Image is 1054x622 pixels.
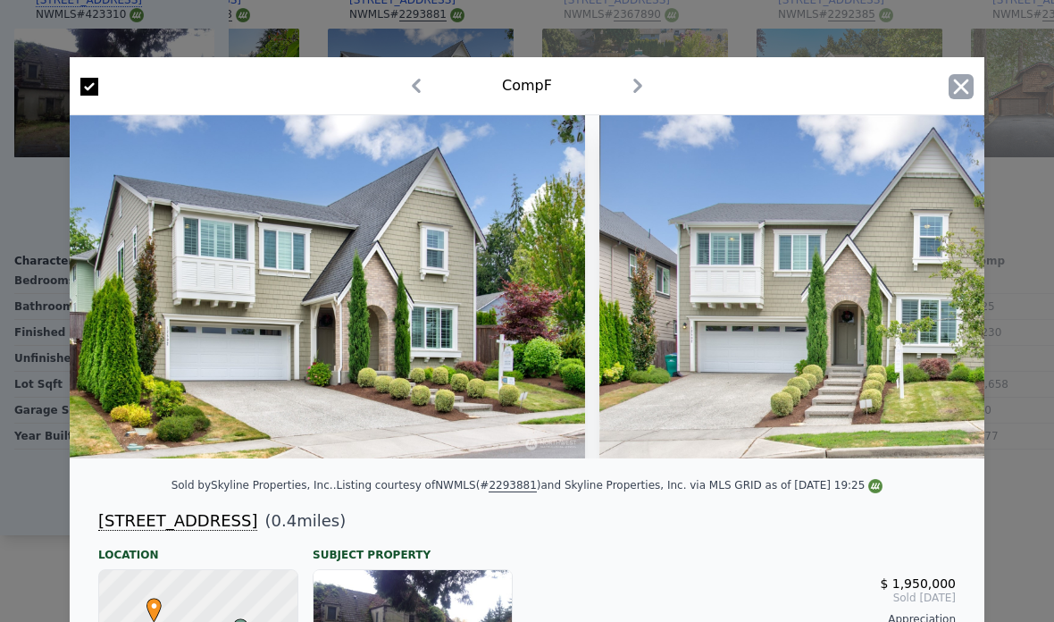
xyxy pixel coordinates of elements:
[336,479,883,492] div: Listing courtesy of NWMLS (# ) and Skyline Properties, Inc. via MLS GRID as of [DATE] 19:25
[868,479,883,493] img: NWMLS Logo
[502,75,552,97] div: Comp F
[142,598,153,609] div: •
[541,591,956,605] span: Sold [DATE]
[880,576,956,591] span: $ 1,950,000
[98,534,298,562] div: Location
[142,593,166,619] span: •
[272,511,297,530] span: 0.4
[171,479,337,492] div: Sold by Skyline Properties, Inc. .
[257,509,346,534] span: ( miles)
[70,115,585,458] img: Property Img
[313,534,513,562] div: Subject Property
